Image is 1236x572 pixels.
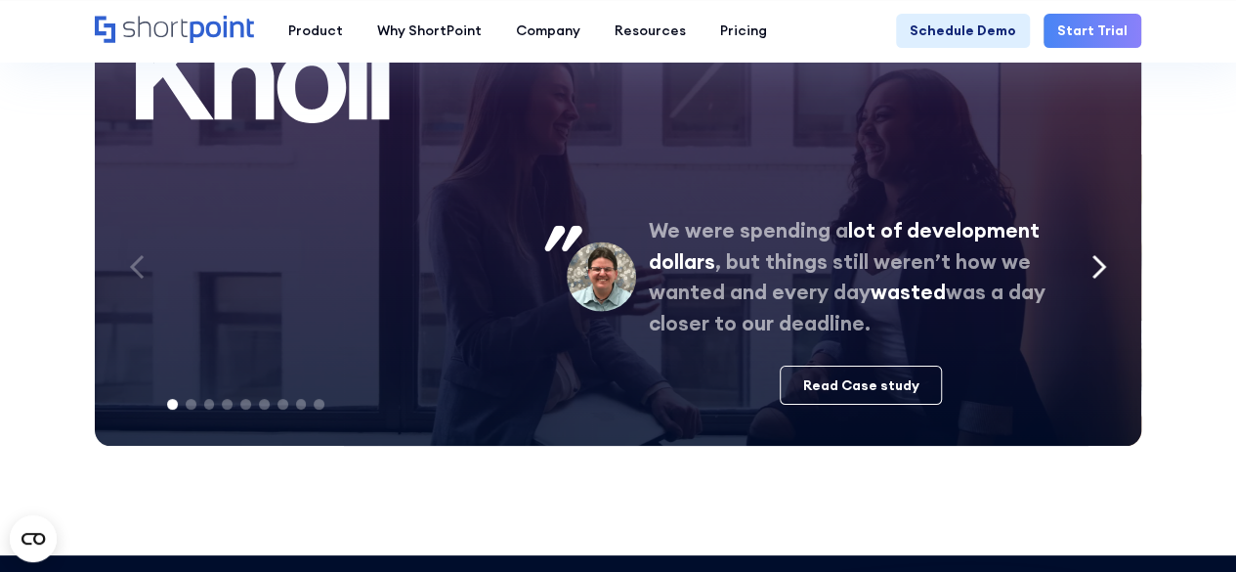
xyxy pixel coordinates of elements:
iframe: Chat Widget [1138,478,1236,572]
div: Company [516,21,580,41]
a: Schedule Demo [896,14,1030,48]
div: Previous slide [115,241,158,295]
a: Why ShortPoint [360,14,498,48]
div: Next slide [1078,241,1121,295]
a: Product [271,14,360,48]
a: Start Trial [1044,14,1141,48]
span: lot of development dollars [649,217,1040,275]
div: Read Case study [803,375,919,396]
a: Resources [597,14,703,48]
div: Product [288,21,343,41]
div: Why ShortPoint [377,21,482,41]
div: Pricing [720,21,767,41]
a: Company [498,14,597,48]
p: We were spending a , but things still weren’t how we wanted and every day was a day closer to our... [649,215,1073,338]
a: Read Case study [780,366,942,405]
div: Domain Overview [74,115,175,128]
img: tab_keywords_by_traffic_grey.svg [194,113,210,129]
span: wasted [871,279,946,305]
button: Open CMP widget [10,515,57,562]
div: Resources [615,21,686,41]
div: Domain: [DOMAIN_NAME] [51,51,215,66]
a: Home [95,16,254,45]
div: Keywords by Traffic [216,115,329,128]
img: tab_domain_overview_orange.svg [53,113,68,129]
a: Pricing [703,14,784,48]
